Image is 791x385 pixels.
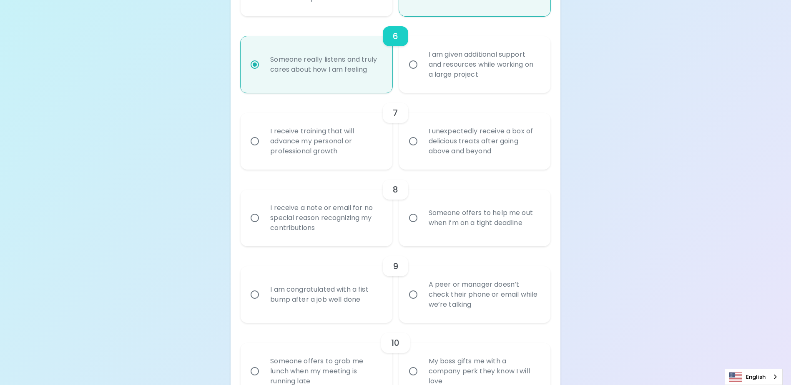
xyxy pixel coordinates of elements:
[725,369,782,385] a: English
[422,40,546,90] div: I am given additional support and resources while working on a large project
[422,116,546,166] div: I unexpectedly receive a box of delicious treats after going above and beyond
[422,198,546,238] div: Someone offers to help me out when I’m on a tight deadline
[725,369,783,385] div: Language
[241,16,550,93] div: choice-group-check
[393,260,398,273] h6: 9
[422,270,546,320] div: A peer or manager doesn’t check their phone or email while we’re talking
[393,30,398,43] h6: 6
[241,93,550,170] div: choice-group-check
[725,369,783,385] aside: Language selected: English
[264,116,387,166] div: I receive training that will advance my personal or professional growth
[264,45,387,85] div: Someone really listens and truly cares about how I am feeling
[264,193,387,243] div: I receive a note or email for no special reason recognizing my contributions
[241,246,550,323] div: choice-group-check
[393,183,398,196] h6: 8
[241,170,550,246] div: choice-group-check
[391,336,399,350] h6: 10
[264,275,387,315] div: I am congratulated with a fist bump after a job well done
[393,106,398,120] h6: 7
